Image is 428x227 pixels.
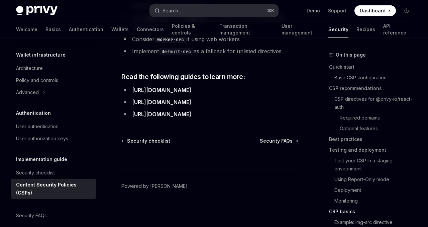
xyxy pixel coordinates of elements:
[16,76,58,84] div: Policy and controls
[16,135,68,143] div: User authorization keys
[16,6,58,15] img: dark logo
[260,138,298,144] a: Security FAQs
[16,155,67,163] h5: Implementation guide
[16,21,37,37] a: Welcome
[121,47,298,56] li: Implement as a fallback for unlisted directives
[11,167,96,179] a: Security checklist
[336,51,366,59] span: On this page
[16,64,43,72] div: Architecture
[132,111,191,118] a: [URL][DOMAIN_NAME]
[282,21,320,37] a: User management
[219,21,274,37] a: Transaction management
[11,121,96,133] a: User authentication
[16,169,55,177] div: Security checklist
[16,51,66,59] h5: Wallet infrastructure
[16,123,59,131] div: User authentication
[121,183,188,190] a: Powered by [PERSON_NAME]
[122,138,170,144] a: Security checklist
[334,185,417,196] a: Deployment
[111,21,129,37] a: Wallets
[11,133,96,145] a: User authorization keys
[328,21,348,37] a: Security
[267,8,274,13] span: ⌘ K
[340,123,417,134] a: Optional features
[154,36,187,43] code: worker-src
[354,5,396,16] a: Dashboard
[159,48,194,55] code: default-src
[334,155,417,174] a: Test your CSP in a staging environment
[16,109,51,117] h5: Authentication
[69,21,103,37] a: Authentication
[16,212,47,220] div: Security FAQs
[172,21,211,37] a: Policies & controls
[329,206,417,217] a: CSP basics
[328,7,346,14] a: Support
[11,179,96,199] a: Content Security Policies (CSPs)
[132,87,191,94] a: [URL][DOMAIN_NAME]
[132,99,191,106] a: [URL][DOMAIN_NAME]
[11,210,96,222] a: Security FAQs
[137,21,164,37] a: Connectors
[150,5,278,17] button: Search...⌘K
[356,21,375,37] a: Recipes
[334,174,417,185] a: Using Report-Only mode
[121,34,298,44] li: Consider if using web workers
[307,7,320,14] a: Demo
[329,145,417,155] a: Testing and deployment
[260,138,293,144] span: Security FAQs
[127,138,170,144] span: Security checklist
[16,181,92,197] div: Content Security Policies (CSPs)
[45,21,61,37] a: Basics
[329,62,417,72] a: Quick start
[334,94,417,112] a: CSP directives for @privy-io/react-auth
[11,74,96,86] a: Policy and controls
[329,83,417,94] a: CSP recommendations
[16,88,39,96] div: Advanced
[163,7,181,15] div: Search...
[11,62,96,74] a: Architecture
[334,72,417,83] a: Base CSP configuration
[340,112,417,123] a: Required domains
[383,21,412,37] a: API reference
[121,72,245,81] span: Read the following guides to learn more:
[360,7,386,14] span: Dashboard
[329,134,417,145] a: Best practices
[334,196,417,206] a: Monitoring
[401,5,412,16] button: Toggle dark mode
